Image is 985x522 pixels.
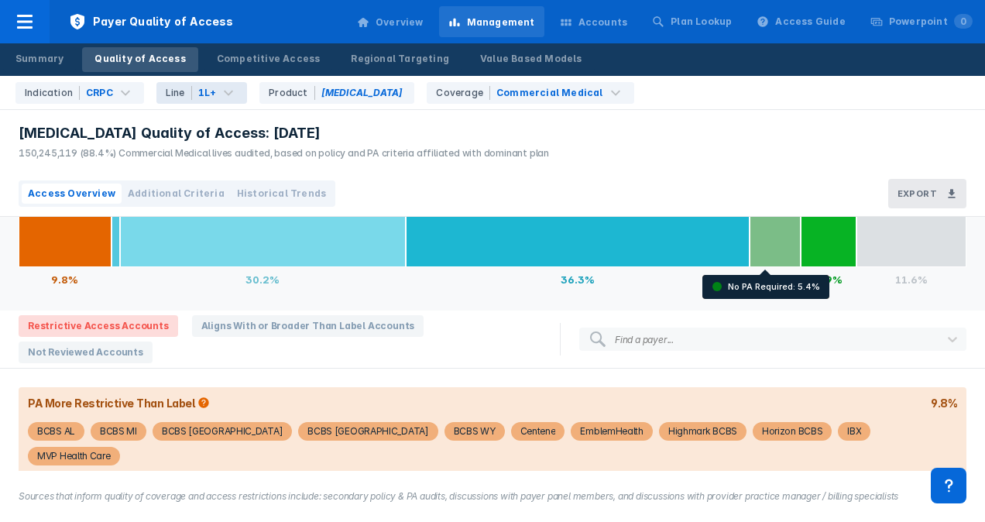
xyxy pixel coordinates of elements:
figcaption: Sources that inform quality of coverage and access restrictions include: secondary policy & PA au... [19,489,966,503]
div: BCBS AL [37,422,75,441]
div: Plan Lookup [671,15,732,29]
button: Export [888,179,966,208]
h3: Export [897,188,937,199]
div: Line [166,86,192,100]
div: Commercial Medical [496,86,603,100]
a: Management [439,6,544,37]
button: Historical Trends [231,184,332,204]
div: Horizon BCBS [762,422,822,441]
div: 150,245,119 (88.4%) Commercial Medical lives audited, based on policy and PA criteria affiliated ... [19,146,549,160]
button: Access Overview [22,184,122,204]
a: Value Based Models [468,47,595,72]
div: PA More Restrictive Than Label [28,397,213,410]
div: 5.4% [750,267,801,292]
div: Contact Support [931,468,966,503]
div: BCBS MI [100,422,137,441]
span: [MEDICAL_DATA] Quality of Access: [DATE] [19,124,321,143]
div: 9.8% [931,397,957,410]
div: Coverage [436,86,490,100]
div: Indication [25,86,80,100]
div: IBX [847,422,861,441]
div: BCBS [GEOGRAPHIC_DATA] [307,422,428,441]
a: Competitive Access [204,47,333,72]
div: Access Guide [775,15,845,29]
div: Accounts [578,15,628,29]
span: Historical Trends [237,187,326,201]
div: Find a payer... [615,334,674,345]
a: Overview [348,6,433,37]
div: 5.9% [801,267,856,292]
div: BCBS [GEOGRAPHIC_DATA] [162,422,283,441]
div: 9.8% [19,267,112,292]
button: Additional Criteria [122,184,231,204]
a: Quality of Access [82,47,197,72]
div: BCBS WY [454,422,496,441]
div: Competitive Access [217,52,321,66]
div: Summary [15,52,63,66]
div: Highmark BCBS [668,422,737,441]
div: MVP Health Care [37,447,111,465]
div: Regional Targeting [351,52,449,66]
div: CRPC [86,86,113,100]
span: Access Overview [28,187,115,201]
span: 0 [954,14,973,29]
div: Centene [520,422,556,441]
span: Restrictive Access Accounts [19,315,178,337]
a: Summary [3,47,76,72]
span: Aligns With or Broader Than Label Accounts [192,315,424,337]
a: Regional Targeting [338,47,462,72]
span: Not Reviewed Accounts [19,342,153,363]
span: Additional Criteria [128,187,225,201]
div: 1L+ [198,86,217,100]
div: Value Based Models [480,52,582,66]
div: Management [467,15,535,29]
div: EmblemHealth [580,422,643,441]
div: 36.3% [406,267,750,292]
div: 11.6% [856,267,966,292]
div: 30.2% [120,267,406,292]
a: Accounts [551,6,637,37]
div: Quality of Access [94,52,185,66]
div: Powerpoint [889,15,973,29]
div: Overview [376,15,424,29]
